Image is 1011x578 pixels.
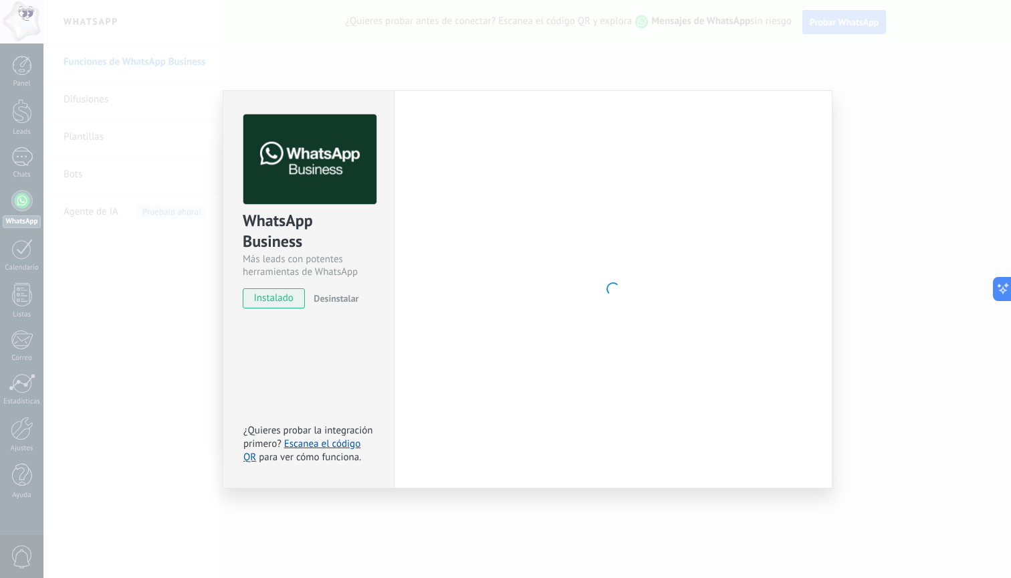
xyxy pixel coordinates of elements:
button: Desinstalar [308,288,358,308]
div: WhatsApp Business [243,210,374,253]
img: logo_main.png [243,114,376,205]
span: para ver cómo funciona. [259,451,361,464]
a: Escanea el código QR [243,438,360,464]
div: Más leads con potentes herramientas de WhatsApp [243,253,374,278]
span: Desinstalar [314,292,358,304]
span: instalado [243,288,304,308]
span: ¿Quieres probar la integración primero? [243,424,373,450]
